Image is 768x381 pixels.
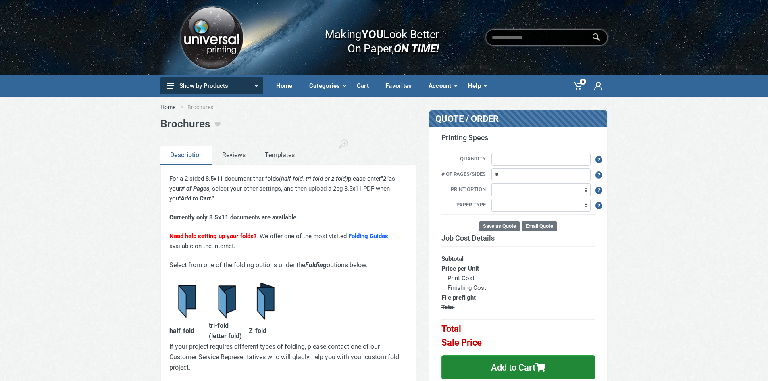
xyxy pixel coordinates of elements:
[362,27,383,41] b: YOU
[169,327,194,335] strong: half-fold
[169,214,298,221] strong: Currently only 8.5x11 documents are available.
[169,174,408,251] div: For a 2 sided 8.5x11 document that folds please enter as your , select your other settings, and t...
[441,302,595,320] th: Total
[435,170,490,179] label: # of pages/sides
[435,114,542,124] h3: QUOTE / ORDER
[568,75,589,97] a: 0
[380,77,423,94] div: Favorites
[271,77,304,94] div: Home
[187,103,225,111] li: Brochures
[580,79,586,85] span: 0
[423,77,462,94] div: Account
[160,146,212,165] a: Description
[435,185,490,194] label: Print Option
[169,233,256,240] span: Need help setting up your folds?
[435,155,490,164] label: Quantity
[380,75,423,97] a: Favorites
[441,355,595,379] button: Add to Cart
[441,246,595,264] th: Subtotal
[160,103,608,111] nav: breadcrumb
[179,195,214,202] strong: "Add to Cart."
[394,42,439,55] i: ON TIME!
[441,334,595,348] th: Sale Price
[169,341,408,373] p: If your project requires different types of folding, please contact one of our Customer Service R...
[348,233,388,240] a: Folding Guides
[169,231,408,251] p: We offer one of the most visited available on the internet.
[305,261,327,269] strong: Folding
[309,19,439,56] div: Making Look Better On Paper,
[441,293,595,302] th: File preflight
[351,77,380,94] div: Cart
[279,175,348,182] em: (half-fold, tri-fold or z-fold)
[479,221,520,231] button: Save as Quote
[271,75,304,97] a: Home
[160,77,263,94] button: Show by Products
[441,273,595,283] th: Print Cost
[381,175,389,182] strong: "2"
[441,283,595,293] th: Finishing Cost
[441,234,595,243] h3: Job Cost Details
[435,201,490,210] label: Paper Type
[255,146,304,165] a: Templates
[160,103,175,111] a: Home
[441,320,595,334] th: Total
[522,221,557,231] button: Email Quote
[304,77,351,94] div: Categories
[441,264,595,273] th: Price per Unit
[160,118,210,130] h1: Brochures
[209,322,242,340] strong: tri-fold (letter fold)
[212,146,255,165] a: Reviews
[351,75,380,97] a: Cart
[441,133,595,146] h3: Printing Specs
[178,4,246,72] img: Logo.png
[249,327,266,335] strong: Z-fold
[462,77,492,94] div: Help
[181,185,209,192] em: # of Pages
[169,260,408,373] div: Select from one of the folding options under the options below.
